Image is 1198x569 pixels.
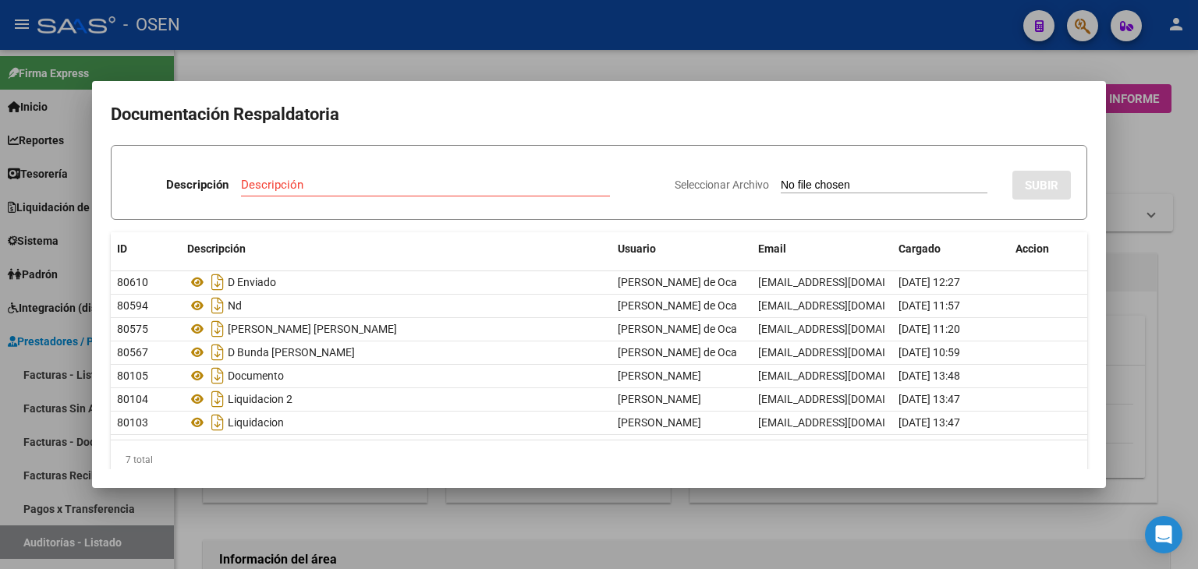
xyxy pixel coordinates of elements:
i: Descargar documento [207,410,228,435]
span: Seleccionar Archivo [675,178,769,191]
span: [EMAIL_ADDRESS][DOMAIN_NAME] [758,346,931,359]
datatable-header-cell: Email [752,232,892,266]
span: Accion [1015,242,1049,255]
span: 80594 [117,299,148,312]
button: SUBIR [1012,171,1071,200]
i: Descargar documento [207,363,228,388]
span: [PERSON_NAME] [618,369,701,382]
span: [DATE] 13:48 [898,369,960,382]
span: [EMAIL_ADDRESS][DOMAIN_NAME] [758,416,931,429]
div: Liquidacion 2 [187,387,605,412]
span: [EMAIL_ADDRESS][DOMAIN_NAME] [758,299,931,312]
span: [EMAIL_ADDRESS][DOMAIN_NAME] [758,323,931,335]
span: [PERSON_NAME] de Oca [618,276,737,288]
i: Descargar documento [207,387,228,412]
span: [PERSON_NAME] [618,393,701,405]
div: Liquidacion [187,410,605,435]
h2: Documentación Respaldatoria [111,100,1087,129]
span: 80610 [117,276,148,288]
datatable-header-cell: Cargado [892,232,1009,266]
div: D Bunda [PERSON_NAME] [187,340,605,365]
span: [DATE] 13:47 [898,416,960,429]
span: Descripción [187,242,246,255]
span: [DATE] 12:27 [898,276,960,288]
span: 80567 [117,346,148,359]
span: 80575 [117,323,148,335]
datatable-header-cell: Usuario [611,232,752,266]
div: Open Intercom Messenger [1145,516,1182,553]
span: [DATE] 11:57 [898,299,960,312]
span: 80104 [117,393,148,405]
span: [EMAIL_ADDRESS][DOMAIN_NAME] [758,369,931,382]
i: Descargar documento [207,340,228,365]
span: [DATE] 10:59 [898,346,960,359]
span: SUBIR [1025,178,1058,193]
i: Descargar documento [207,293,228,318]
span: 80103 [117,416,148,429]
span: [DATE] 13:47 [898,393,960,405]
datatable-header-cell: Descripción [181,232,611,266]
span: [EMAIL_ADDRESS][DOMAIN_NAME] [758,393,931,405]
div: [PERSON_NAME] [PERSON_NAME] [187,316,605,341]
datatable-header-cell: ID [111,232,181,266]
span: [PERSON_NAME] de Oca [618,299,737,312]
i: Descargar documento [207,316,228,341]
datatable-header-cell: Accion [1009,232,1087,266]
div: Documento [187,363,605,388]
span: [PERSON_NAME] de Oca [618,323,737,335]
span: [DATE] 11:20 [898,323,960,335]
span: Usuario [618,242,656,255]
p: Descripción [166,176,229,194]
span: Email [758,242,786,255]
span: 80105 [117,369,148,382]
span: [PERSON_NAME] [618,416,701,429]
div: D Enviado [187,270,605,295]
div: Nd [187,293,605,318]
span: [EMAIL_ADDRESS][DOMAIN_NAME] [758,276,931,288]
i: Descargar documento [207,270,228,295]
span: [PERSON_NAME] de Oca [618,346,737,359]
span: ID [117,242,127,255]
span: Cargado [898,242,941,255]
div: 7 total [111,440,1087,479]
